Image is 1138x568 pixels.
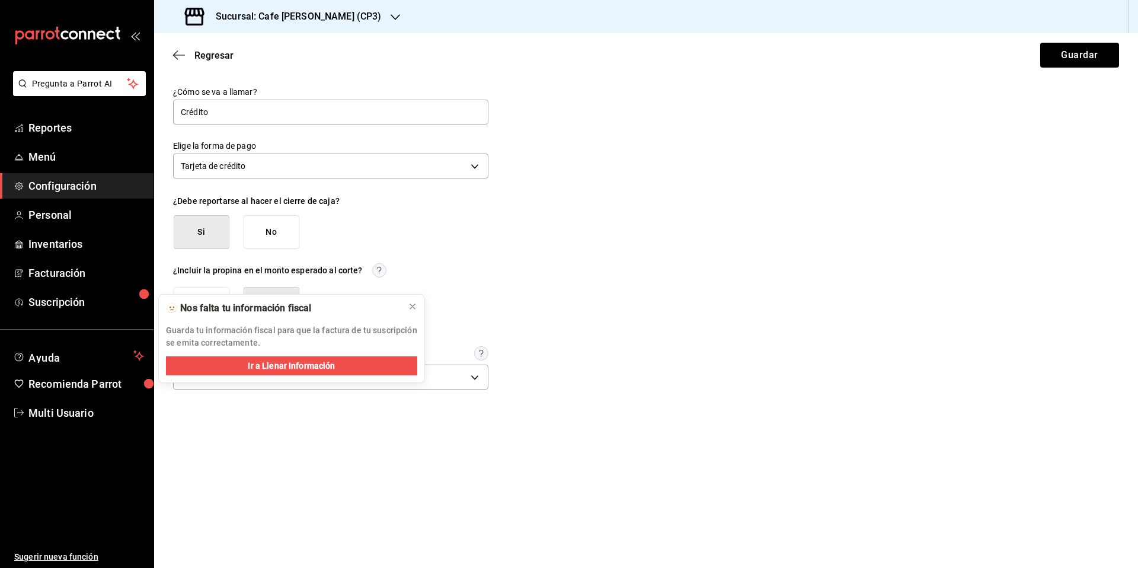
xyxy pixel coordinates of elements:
[130,31,140,40] button: open_drawer_menu
[206,9,381,24] h3: Sucursal: Cafe [PERSON_NAME] (CP3)
[174,287,229,321] button: Si
[244,287,299,321] button: No
[13,71,146,96] button: Pregunta a Parrot AI
[248,360,335,372] span: Ir a Llenar Información
[28,178,144,194] span: Configuración
[32,78,127,90] span: Pregunta a Parrot AI
[28,349,129,363] span: Ayuda
[166,324,417,349] p: Guarda tu información fiscal para que la factura de tu suscripción se emita correctamente.
[1040,43,1119,68] button: Guardar
[173,142,488,150] label: Elige la forma de pago
[8,86,146,98] a: Pregunta a Parrot AI
[28,120,144,136] span: Reportes
[166,302,398,315] div: 🫥 Nos falta tu información fiscal
[173,154,488,178] div: Tarjeta de crédito
[173,88,488,96] label: ¿Cómo se va a llamar?
[28,294,144,310] span: Suscripción
[173,196,488,206] div: ¿Debe reportarse al hacer el cierre de caja?
[28,376,144,392] span: Recomienda Parrot
[173,50,234,61] button: Regresar
[28,236,144,252] span: Inventarios
[174,215,229,249] button: Si
[28,149,144,165] span: Menú
[28,207,144,223] span: Personal
[28,405,144,421] span: Multi Usuario
[194,50,234,61] span: Regresar
[28,265,144,281] span: Facturación
[173,266,363,275] div: ¿Incluir la propina en el monto esperado al corte?
[14,551,144,563] span: Sugerir nueva función
[166,356,417,375] button: Ir a Llenar Información
[244,215,299,249] button: No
